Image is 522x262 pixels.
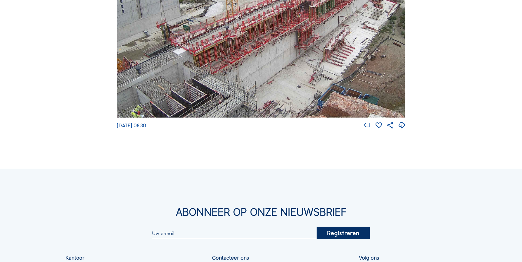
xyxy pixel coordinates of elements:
[212,255,249,260] div: Contacteer ons
[152,230,317,236] input: Uw e-mail
[317,227,370,239] div: Registreren
[65,255,84,260] div: Kantoor
[65,207,457,217] div: Abonneer op onze nieuwsbrief
[359,255,379,260] div: Volg ons
[117,122,146,128] span: [DATE] 08:30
